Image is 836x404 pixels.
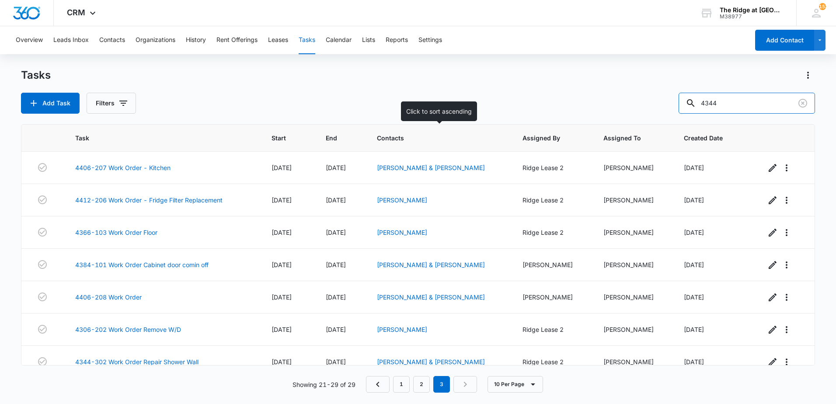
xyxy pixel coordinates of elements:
div: Ridge Lease 2 [522,195,582,205]
span: 153 [819,3,826,10]
h1: Tasks [21,69,51,82]
div: notifications count [819,3,826,10]
span: [DATE] [684,326,704,333]
button: Add Contact [755,30,814,51]
span: [DATE] [684,261,704,268]
a: [PERSON_NAME] [377,196,427,204]
span: Assigned By [522,133,569,143]
span: [DATE] [272,261,292,268]
a: 4384-101 Work Order Cabinet door comin off [75,260,209,269]
a: 4306-202 Work Order Remove W/D [75,325,181,334]
div: [PERSON_NAME] [603,260,663,269]
span: Start [272,133,292,143]
span: End [326,133,343,143]
span: Contacts [377,133,489,143]
span: Assigned To [603,133,650,143]
a: Page 1 [393,376,410,393]
button: Rent Offerings [216,26,258,54]
span: [DATE] [326,196,346,204]
button: Filters [87,93,136,114]
button: Add Task [21,93,80,114]
button: Settings [418,26,442,54]
p: Showing 21-29 of 29 [293,380,355,389]
button: Overview [16,26,43,54]
span: [DATE] [272,164,292,171]
span: [DATE] [272,326,292,333]
button: Clear [796,96,810,110]
div: [PERSON_NAME] [603,163,663,172]
span: Created Date [684,133,732,143]
div: Click to sort ascending [401,101,477,121]
a: [PERSON_NAME] & [PERSON_NAME] [377,261,485,268]
em: 3 [433,376,450,393]
span: [DATE] [326,261,346,268]
div: [PERSON_NAME] [603,228,663,237]
a: 4406-207 Work Order - Kitchen [75,163,171,172]
div: Ridge Lease 2 [522,325,582,334]
button: Organizations [136,26,175,54]
span: [DATE] [326,326,346,333]
button: Calendar [326,26,352,54]
a: 4406-208 Work Order [75,293,142,302]
div: [PERSON_NAME] [522,260,582,269]
span: [DATE] [684,164,704,171]
a: 4344-302 Work Order Repair Shower Wall [75,357,199,366]
input: Search Tasks [679,93,815,114]
button: Lists [362,26,375,54]
span: [DATE] [326,164,346,171]
button: Leads Inbox [53,26,89,54]
div: [PERSON_NAME] [603,325,663,334]
button: Tasks [299,26,315,54]
div: Ridge Lease 2 [522,228,582,237]
button: 10 Per Page [488,376,543,393]
a: 4412-206 Work Order - Fridge Filter Replacement [75,195,223,205]
div: account id [720,14,784,20]
span: [DATE] [272,196,292,204]
a: Page 2 [413,376,430,393]
a: [PERSON_NAME] & [PERSON_NAME] [377,164,485,171]
button: History [186,26,206,54]
div: Ridge Lease 2 [522,163,582,172]
div: account name [720,7,784,14]
button: Contacts [99,26,125,54]
div: [PERSON_NAME] [603,195,663,205]
button: Leases [268,26,288,54]
a: [PERSON_NAME] & [PERSON_NAME] [377,293,485,301]
div: [PERSON_NAME] [603,357,663,366]
a: [PERSON_NAME] [377,229,427,236]
span: [DATE] [326,293,346,301]
a: 4366-103 Work Order Floor [75,228,157,237]
span: [DATE] [684,196,704,204]
button: Reports [386,26,408,54]
span: Task [75,133,238,143]
div: Ridge Lease 2 [522,357,582,366]
a: [PERSON_NAME] & [PERSON_NAME] [377,358,485,366]
a: [PERSON_NAME] [377,326,427,333]
span: [DATE] [272,229,292,236]
span: CRM [67,8,85,17]
nav: Pagination [366,376,477,393]
div: [PERSON_NAME] [522,293,582,302]
span: [DATE] [684,229,704,236]
span: [DATE] [272,358,292,366]
span: [DATE] [326,358,346,366]
a: Previous Page [366,376,390,393]
span: [DATE] [272,293,292,301]
span: [DATE] [684,358,704,366]
button: Actions [801,68,815,82]
span: [DATE] [684,293,704,301]
span: [DATE] [326,229,346,236]
div: [PERSON_NAME] [603,293,663,302]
